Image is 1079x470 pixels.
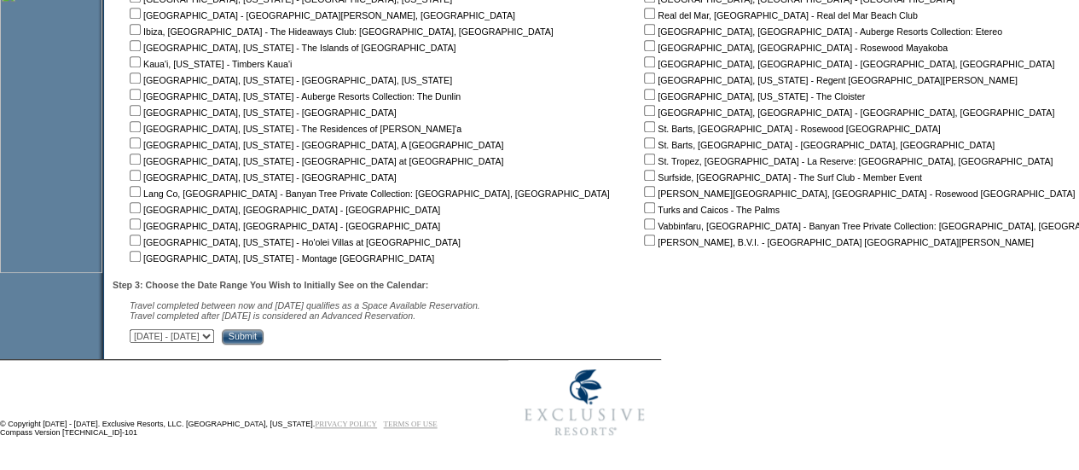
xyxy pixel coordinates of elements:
nobr: [GEOGRAPHIC_DATA], [US_STATE] - [GEOGRAPHIC_DATA] [126,107,397,118]
nobr: [GEOGRAPHIC_DATA], [US_STATE] - [GEOGRAPHIC_DATA], A [GEOGRAPHIC_DATA] [126,140,503,150]
nobr: [GEOGRAPHIC_DATA], [US_STATE] - [GEOGRAPHIC_DATA], [US_STATE] [126,75,452,85]
nobr: Surfside, [GEOGRAPHIC_DATA] - The Surf Club - Member Event [641,172,922,183]
nobr: Turks and Caicos - The Palms [641,205,780,215]
nobr: Real del Mar, [GEOGRAPHIC_DATA] - Real del Mar Beach Club [641,10,918,20]
nobr: [GEOGRAPHIC_DATA], [US_STATE] - Montage [GEOGRAPHIC_DATA] [126,253,434,264]
nobr: St. Barts, [GEOGRAPHIC_DATA] - [GEOGRAPHIC_DATA], [GEOGRAPHIC_DATA] [641,140,995,150]
nobr: St. Barts, [GEOGRAPHIC_DATA] - Rosewood [GEOGRAPHIC_DATA] [641,124,940,134]
a: TERMS OF USE [384,420,438,428]
a: PRIVACY POLICY [315,420,377,428]
nobr: [GEOGRAPHIC_DATA], [US_STATE] - The Cloister [641,91,865,102]
nobr: [GEOGRAPHIC_DATA], [GEOGRAPHIC_DATA] - [GEOGRAPHIC_DATA] [126,221,440,231]
nobr: Ibiza, [GEOGRAPHIC_DATA] - The Hideaways Club: [GEOGRAPHIC_DATA], [GEOGRAPHIC_DATA] [126,26,554,37]
nobr: [GEOGRAPHIC_DATA], [US_STATE] - [GEOGRAPHIC_DATA] at [GEOGRAPHIC_DATA] [126,156,503,166]
nobr: [GEOGRAPHIC_DATA], [US_STATE] - Ho'olei Villas at [GEOGRAPHIC_DATA] [126,237,461,247]
input: Submit [222,329,264,345]
nobr: Kaua'i, [US_STATE] - Timbers Kaua'i [126,59,292,69]
nobr: [PERSON_NAME], B.V.I. - [GEOGRAPHIC_DATA] [GEOGRAPHIC_DATA][PERSON_NAME] [641,237,1034,247]
nobr: Travel completed after [DATE] is considered an Advanced Reservation. [130,310,415,321]
b: Step 3: Choose the Date Range You Wish to Initially See on the Calendar: [113,280,428,290]
img: Exclusive Resorts [508,360,661,445]
nobr: [GEOGRAPHIC_DATA], [GEOGRAPHIC_DATA] - Auberge Resorts Collection: Etereo [641,26,1002,37]
nobr: [PERSON_NAME][GEOGRAPHIC_DATA], [GEOGRAPHIC_DATA] - Rosewood [GEOGRAPHIC_DATA] [641,189,1075,199]
nobr: [GEOGRAPHIC_DATA], [GEOGRAPHIC_DATA] - [GEOGRAPHIC_DATA] [126,205,440,215]
nobr: [GEOGRAPHIC_DATA], [GEOGRAPHIC_DATA] - Rosewood Mayakoba [641,43,948,53]
nobr: St. Tropez, [GEOGRAPHIC_DATA] - La Reserve: [GEOGRAPHIC_DATA], [GEOGRAPHIC_DATA] [641,156,1053,166]
nobr: [GEOGRAPHIC_DATA], [US_STATE] - Regent [GEOGRAPHIC_DATA][PERSON_NAME] [641,75,1018,85]
nobr: [GEOGRAPHIC_DATA], [GEOGRAPHIC_DATA] - [GEOGRAPHIC_DATA], [GEOGRAPHIC_DATA] [641,59,1054,69]
nobr: [GEOGRAPHIC_DATA], [US_STATE] - [GEOGRAPHIC_DATA] [126,172,397,183]
nobr: [GEOGRAPHIC_DATA] - [GEOGRAPHIC_DATA][PERSON_NAME], [GEOGRAPHIC_DATA] [126,10,515,20]
nobr: [GEOGRAPHIC_DATA], [US_STATE] - Auberge Resorts Collection: The Dunlin [126,91,461,102]
nobr: [GEOGRAPHIC_DATA], [GEOGRAPHIC_DATA] - [GEOGRAPHIC_DATA], [GEOGRAPHIC_DATA] [641,107,1054,118]
nobr: [GEOGRAPHIC_DATA], [US_STATE] - The Islands of [GEOGRAPHIC_DATA] [126,43,455,53]
nobr: Lang Co, [GEOGRAPHIC_DATA] - Banyan Tree Private Collection: [GEOGRAPHIC_DATA], [GEOGRAPHIC_DATA] [126,189,610,199]
nobr: [GEOGRAPHIC_DATA], [US_STATE] - The Residences of [PERSON_NAME]'a [126,124,461,134]
span: Travel completed between now and [DATE] qualifies as a Space Available Reservation. [130,300,480,310]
